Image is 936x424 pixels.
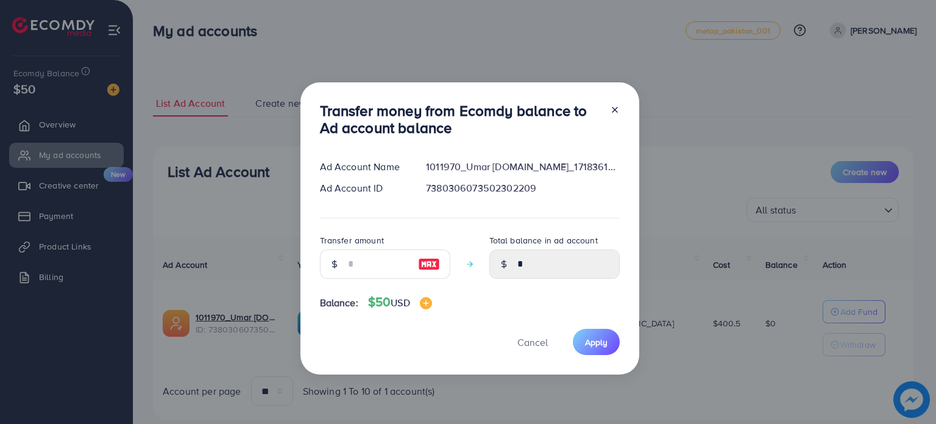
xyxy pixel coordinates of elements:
[489,234,598,246] label: Total balance in ad account
[416,181,629,195] div: 7380306073502302209
[320,102,600,137] h3: Transfer money from Ecomdy balance to Ad account balance
[368,295,432,310] h4: $50
[502,329,563,355] button: Cancel
[320,234,384,246] label: Transfer amount
[585,336,608,348] span: Apply
[416,160,629,174] div: 1011970_Umar [DOMAIN_NAME]_1718361421156
[420,297,432,309] img: image
[418,257,440,271] img: image
[391,296,409,309] span: USD
[320,296,358,310] span: Balance:
[517,336,548,349] span: Cancel
[573,329,620,355] button: Apply
[310,160,417,174] div: Ad Account Name
[310,181,417,195] div: Ad Account ID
